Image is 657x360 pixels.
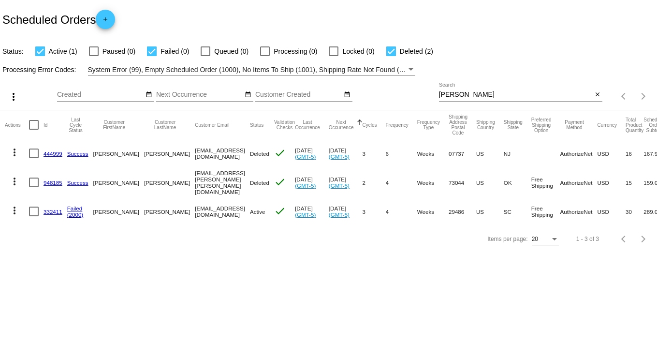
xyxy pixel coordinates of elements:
mat-cell: Weeks [417,197,449,225]
a: (GMT-5) [329,211,350,218]
span: Deleted (2) [400,45,433,57]
mat-cell: [DATE] [329,197,363,225]
mat-cell: NJ [504,139,531,167]
mat-icon: date_range [245,91,251,99]
mat-cell: [DATE] [295,167,329,197]
button: Next page [634,229,653,249]
mat-cell: 4 [386,197,417,225]
a: Success [67,150,88,157]
input: Customer Created [255,91,342,99]
a: Failed [67,205,83,211]
mat-cell: [DATE] [295,139,329,167]
a: 332411 [44,209,62,215]
a: (GMT-5) [329,153,350,160]
button: Change sorting for LastOccurrenceUtc [295,120,320,130]
button: Change sorting for CustomerFirstName [93,120,135,130]
mat-cell: [PERSON_NAME] [93,197,144,225]
mat-cell: 3 [363,139,386,167]
mat-cell: Free Shipping [531,197,560,225]
mat-cell: [DATE] [329,167,363,197]
mat-cell: [PERSON_NAME] [93,139,144,167]
button: Previous page [614,229,634,249]
span: Processing Error Codes: [2,66,76,74]
button: Change sorting for ShippingCountry [476,120,495,130]
mat-header-cell: Validation Checks [274,110,295,139]
span: Paused (0) [102,45,135,57]
mat-cell: USD [598,197,626,225]
mat-cell: 73044 [449,167,476,197]
mat-header-cell: Actions [5,110,29,139]
button: Change sorting for CustomerLastName [144,120,186,130]
mat-cell: US [476,167,504,197]
mat-select: Filter by Processing Error Codes [88,64,415,76]
mat-cell: US [476,139,504,167]
button: Change sorting for CustomerEmail [195,122,229,128]
div: 1 - 3 of 3 [576,236,599,242]
div: Items per page: [487,236,527,242]
mat-cell: [DATE] [329,139,363,167]
h2: Scheduled Orders [2,10,115,29]
button: Change sorting for CurrencyIso [598,122,617,128]
button: Change sorting for FrequencyType [417,120,440,130]
mat-icon: more_vert [9,205,20,216]
span: Deleted [250,180,269,186]
mat-cell: AuthorizeNet [560,167,597,197]
mat-cell: [DATE] [295,197,329,225]
button: Clear [592,90,602,100]
span: Queued (0) [214,45,248,57]
span: Active [250,209,265,215]
span: 20 [532,236,538,242]
button: Change sorting for ShippingState [504,120,523,130]
a: (GMT-5) [295,182,316,189]
mat-cell: 3 [363,197,386,225]
mat-cell: USD [598,167,626,197]
mat-select: Items per page: [532,236,559,243]
mat-icon: check [274,147,286,159]
mat-cell: 16 [626,139,643,167]
button: Change sorting for Id [44,122,47,128]
button: Change sorting for Status [250,122,263,128]
a: (2000) [67,211,84,218]
a: 444999 [44,150,62,157]
mat-icon: date_range [344,91,350,99]
mat-cell: [PERSON_NAME] [144,167,195,197]
mat-header-cell: Total Product Quantity [626,110,643,139]
button: Change sorting for NextOccurrenceUtc [329,120,354,130]
mat-cell: 15 [626,167,643,197]
mat-icon: add [100,16,111,28]
button: Change sorting for PaymentMethod.Type [560,120,588,130]
mat-cell: Weeks [417,139,449,167]
mat-cell: [PERSON_NAME] [93,167,144,197]
mat-cell: [EMAIL_ADDRESS][PERSON_NAME][PERSON_NAME][DOMAIN_NAME] [195,167,250,197]
mat-cell: [PERSON_NAME] [144,197,195,225]
mat-cell: 4 [386,167,417,197]
span: Locked (0) [342,45,374,57]
mat-cell: OK [504,167,531,197]
button: Next page [634,87,653,106]
mat-cell: 30 [626,197,643,225]
mat-cell: AuthorizeNet [560,197,597,225]
button: Change sorting for Cycles [363,122,377,128]
button: Change sorting for ShippingPostcode [449,114,467,135]
mat-cell: [PERSON_NAME] [144,139,195,167]
mat-cell: 07737 [449,139,476,167]
mat-icon: more_vert [8,91,19,103]
mat-cell: [EMAIL_ADDRESS][DOMAIN_NAME] [195,139,250,167]
mat-icon: date_range [146,91,152,99]
a: Success [67,180,88,186]
input: Created [57,91,144,99]
input: Next Occurrence [156,91,243,99]
mat-cell: Weeks [417,167,449,197]
a: (GMT-5) [295,211,316,218]
mat-cell: Free Shipping [531,167,560,197]
span: Status: [2,47,24,55]
span: Failed (0) [161,45,189,57]
span: Active (1) [49,45,77,57]
mat-cell: USD [598,139,626,167]
mat-icon: close [594,91,601,99]
mat-cell: AuthorizeNet [560,139,597,167]
a: 948185 [44,180,62,186]
span: Deleted [250,150,269,157]
mat-cell: 6 [386,139,417,167]
a: (GMT-5) [329,182,350,189]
